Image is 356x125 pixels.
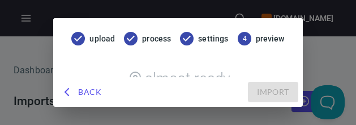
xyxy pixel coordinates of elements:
text: 4 [242,35,246,43]
span: preview [256,33,285,44]
span: process [142,33,171,44]
span: upload [89,33,115,44]
span: settings [198,33,228,44]
span: Back [62,85,101,99]
h2: almost ready [145,69,230,88]
button: Back [58,82,106,103]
